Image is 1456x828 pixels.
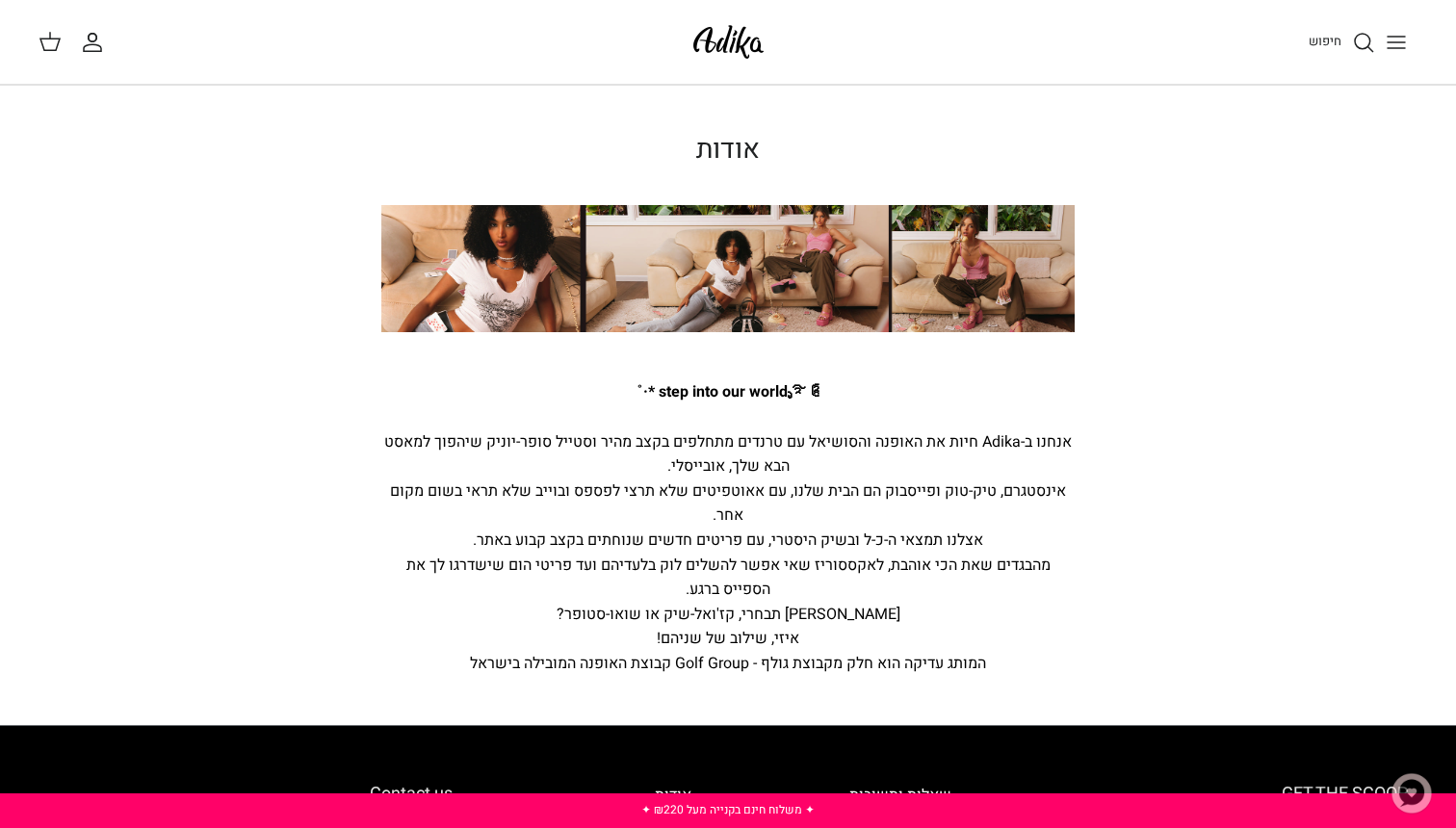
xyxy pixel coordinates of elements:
a: ✦ משלוח חינם בקנייה מעל ₪220 ✦ [641,801,815,818]
div: אנחנו ב-Adika חיות את האופנה והסושיאל עם טרנדים מתחלפים בקצב מהיר וסטייל סופר-יוניק שיהפוך למאסט ... [381,405,1075,652]
img: Adika IL [688,19,769,65]
button: Toggle menu [1375,21,1417,64]
strong: step into our world ೃ࿐ ༊ *·˚ [637,380,819,403]
button: צ'אט [1383,764,1441,822]
span: חיפוש [1309,32,1341,50]
a: החשבון שלי [81,31,112,54]
a: אודות [655,784,691,807]
h1: אודות [381,134,1075,167]
h6: Contact us [48,784,453,805]
a: שאלות ותשובות [849,784,951,807]
div: המותג עדיקה הוא חלק מקבוצת גולף - Golf Group קבוצת האופנה המובילה בישראל [381,652,1075,677]
a: חיפוש [1309,31,1375,54]
h6: GET THE SCOOP [1109,784,1408,805]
